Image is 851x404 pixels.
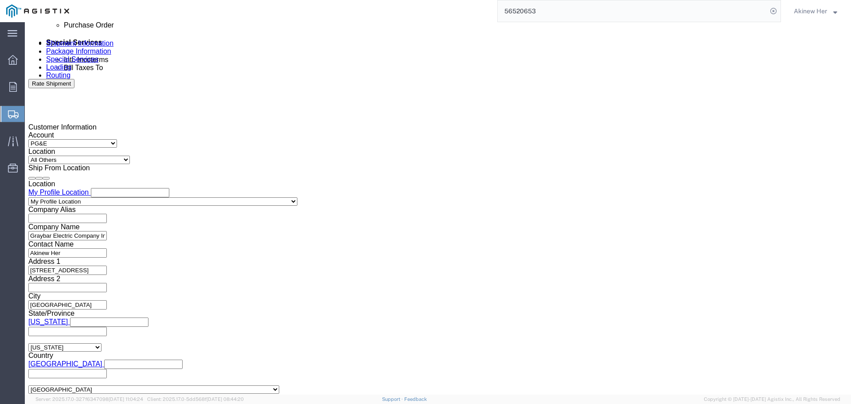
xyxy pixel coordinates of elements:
[25,22,851,395] iframe: FS Legacy Container
[6,4,69,18] img: logo
[793,6,839,16] button: Akinew Her
[147,396,244,402] span: Client: 2025.17.0-5dd568f
[207,396,244,402] span: [DATE] 08:44:20
[704,396,840,403] span: Copyright © [DATE]-[DATE] Agistix Inc., All Rights Reserved
[35,396,143,402] span: Server: 2025.17.0-327f6347098
[794,6,827,16] span: Akinew Her
[404,396,427,402] a: Feedback
[382,396,404,402] a: Support
[498,0,767,22] input: Search for shipment number, reference number
[109,396,143,402] span: [DATE] 11:04:24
